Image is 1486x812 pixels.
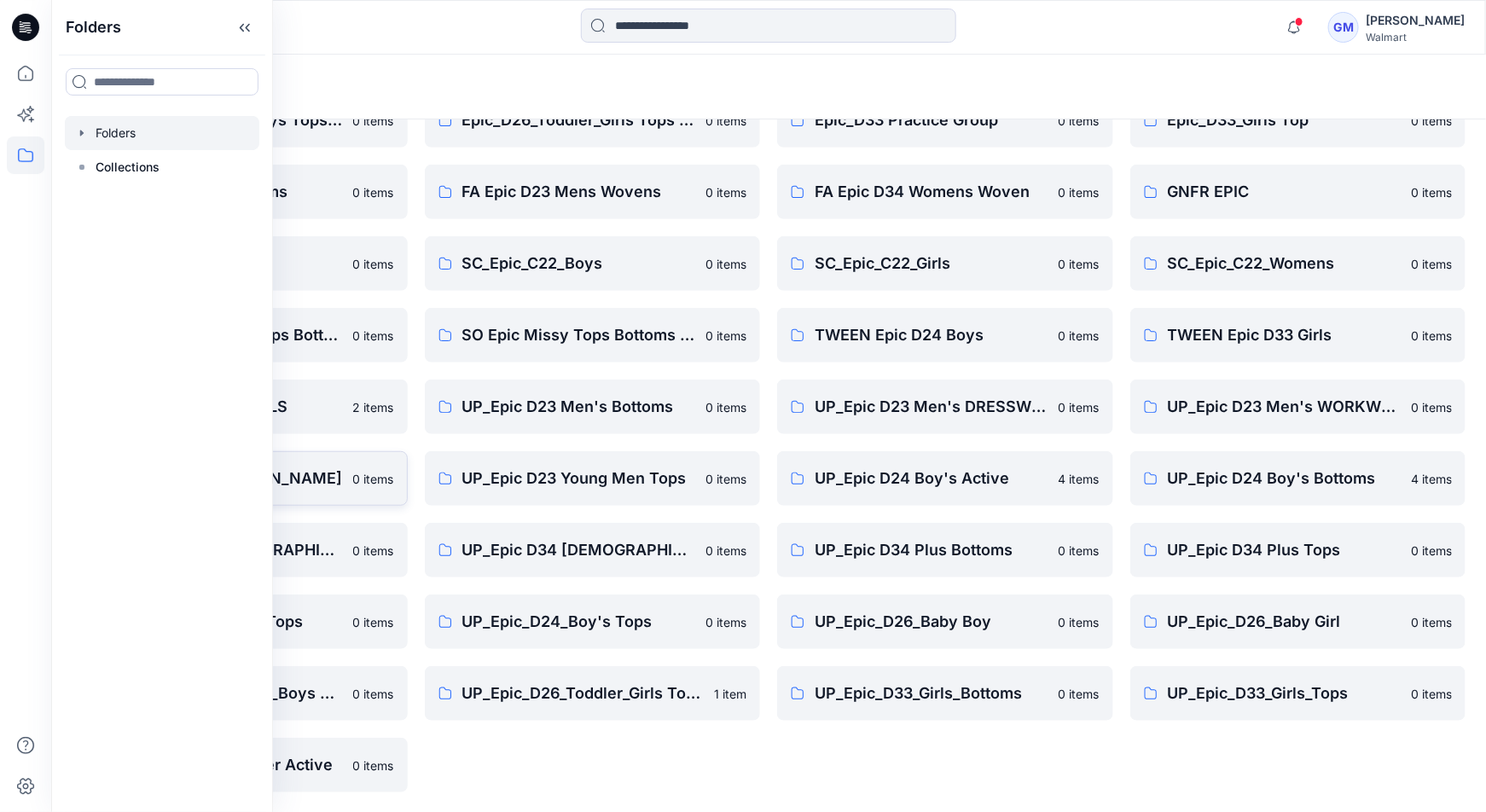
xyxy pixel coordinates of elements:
p: 0 items [1411,613,1452,631]
p: TWEEN Epic D33 Girls [1168,323,1402,347]
p: 0 items [1059,255,1100,273]
p: UP_Epic_D33_Girls_Bottoms [815,681,1048,705]
p: 0 items [1059,685,1100,703]
a: FA Epic D34 Womens Woven0 items [777,165,1113,219]
p: 0 items [353,613,394,631]
p: 0 items [353,757,394,774]
a: UP_Epic D34 [DEMOGRAPHIC_DATA] Top0 items [425,523,761,577]
p: SC_Epic_C22_Womens [1168,252,1402,275]
a: GNFR EPIC0 items [1130,165,1466,219]
p: FA Epic D34 Womens Woven [815,180,1048,204]
a: UP_Epic_D33_Girls_Bottoms0 items [777,666,1113,721]
p: UP_Epic D34 Plus Tops [1168,538,1402,562]
a: TWEEN Epic D24 Boys0 items [777,308,1113,362]
p: UP_Epic D23 Young Men Tops [462,467,696,490]
a: UP_Epic_D26_Baby Boy0 items [777,594,1113,649]
p: Collections [96,157,160,177]
p: 0 items [353,183,394,201]
p: 0 items [705,470,746,488]
a: UP_Epic_D26_Toddler_Girls Tops & Bottoms1 item [425,666,761,721]
p: 0 items [1059,327,1100,345]
p: 0 items [1059,112,1100,130]
p: UP_Epic_D24_Boy's Tops [462,610,696,634]
p: 0 items [1411,112,1452,130]
a: UP_Epic_D26_Baby Girl0 items [1130,594,1466,649]
a: UP_Epic D23 Young Men Tops0 items [425,451,761,506]
p: UP_Epic D23 Men's Bottoms [462,395,696,419]
p: 0 items [1411,542,1452,560]
p: UP_Epic_D26_Baby Girl [1168,610,1402,634]
p: 0 items [705,327,746,345]
p: UP_Epic D23 Men's DRESSWEAR [815,395,1048,419]
p: UP_Epic D24 Boy's Bottoms [1168,467,1402,490]
a: UP_Epic D34 Plus Tops0 items [1130,523,1466,577]
p: 0 items [1411,183,1452,201]
a: SO Epic Missy Tops Bottoms Dress0 items [425,308,761,362]
p: 0 items [705,398,746,416]
p: 0 items [705,183,746,201]
p: 0 items [353,542,394,560]
a: FA Epic D23 Mens Wovens0 items [425,165,761,219]
a: UP_Epic D34 Plus Bottoms0 items [777,523,1113,577]
p: Epic_D26_Toddler_Girls Tops & Bottoms [462,108,696,132]
a: TWEEN Epic D33 Girls0 items [1130,308,1466,362]
p: UP_Epic D34 Plus Bottoms [815,538,1048,562]
p: 4 items [1411,470,1452,488]
a: UP_Epic D23 Men's DRESSWEAR0 items [777,380,1113,434]
a: UP_Epic_D33_Girls_Tops0 items [1130,666,1466,721]
p: UP_Epic D24 Boy's Active [815,467,1048,490]
p: 0 items [353,327,394,345]
p: 0 items [1411,255,1452,273]
a: SC_Epic_C22_Girls0 items [777,236,1113,291]
p: TWEEN Epic D24 Boys [815,323,1048,347]
a: UP_Epic D24 Boy's Bottoms4 items [1130,451,1466,506]
p: SC_Epic_C22_Girls [815,252,1048,275]
p: 0 items [705,613,746,631]
div: GM [1328,12,1359,43]
p: 2 items [353,398,394,416]
p: UP_Epic_D26_Toddler_Girls Tops & Bottoms [462,681,705,705]
p: FA Epic D23 Mens Wovens [462,180,696,204]
a: UP_Epic_D24_Boy's Tops0 items [425,594,761,649]
p: SO Epic Missy Tops Bottoms Dress [462,323,696,347]
p: UP_Epic D34 [DEMOGRAPHIC_DATA] Top [462,538,696,562]
p: 0 items [1059,183,1100,201]
p: 0 items [1059,398,1100,416]
p: 0 items [1059,613,1100,631]
a: SC_Epic_C22_Boys0 items [425,236,761,291]
p: UP_Epic_D33_Girls_Tops [1168,681,1402,705]
p: 0 items [353,255,394,273]
p: GNFR EPIC [1168,180,1402,204]
a: UP_Epic D24 Boy's Active4 items [777,451,1113,506]
p: 0 items [353,685,394,703]
div: Walmart [1366,31,1465,43]
p: 1 item [714,685,746,703]
p: UP_Epic D23 Men's WORKWEAR [1168,395,1402,419]
p: SC_Epic_C22_Boys [462,252,696,275]
p: 4 items [1059,470,1100,488]
p: Epic_D33_Girls Top [1168,108,1402,132]
p: UP_Epic_D26_Baby Boy [815,610,1048,634]
a: SC_Epic_C22_Womens0 items [1130,236,1466,291]
a: Epic_D26_Toddler_Girls Tops & Bottoms0 items [425,93,761,148]
a: Epic_D33_Girls Top0 items [1130,93,1466,148]
p: 0 items [1059,542,1100,560]
a: UP_Epic D23 Men's WORKWEAR0 items [1130,380,1466,434]
a: Epic_D33 Practice Group0 items [777,93,1113,148]
p: 0 items [705,112,746,130]
p: Epic_D33 Practice Group [815,108,1048,132]
p: 0 items [1411,398,1452,416]
a: UP_Epic D23 Men's Bottoms0 items [425,380,761,434]
p: 0 items [705,542,746,560]
p: 0 items [1411,327,1452,345]
p: 0 items [1411,685,1452,703]
p: 0 items [705,255,746,273]
p: 0 items [353,470,394,488]
div: [PERSON_NAME] [1366,10,1465,31]
p: 0 items [353,112,394,130]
